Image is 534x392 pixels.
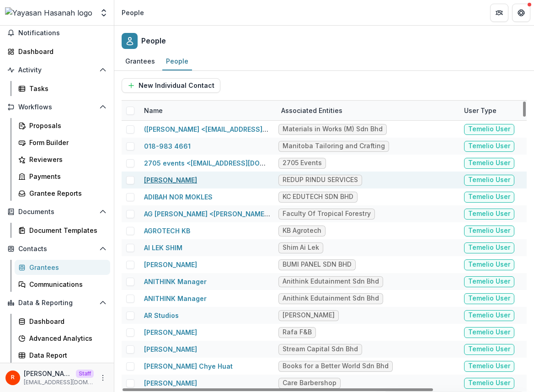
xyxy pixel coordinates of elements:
[144,328,197,336] a: [PERSON_NAME]
[29,155,103,164] div: Reviewers
[464,276,514,287] span: Temelio User
[118,6,148,19] nav: breadcrumb
[29,263,103,272] div: Grantees
[459,106,502,115] div: User Type
[144,125,320,133] a: ([PERSON_NAME] <[EMAIL_ADDRESS][DOMAIN_NAME]>
[144,379,197,387] a: [PERSON_NAME]
[4,63,110,77] button: Open Activity
[464,158,514,169] span: Temelio User
[29,172,103,181] div: Payments
[144,278,207,285] a: ANITHINK Manager
[139,106,168,115] div: Name
[15,169,110,184] a: Payments
[97,4,110,22] button: Open entity switcher
[162,54,192,68] div: People
[122,53,159,70] a: Grantees
[15,223,110,238] a: Document Templates
[29,84,103,93] div: Tasks
[15,348,110,363] a: Data Report
[15,186,110,201] a: Grantee Reports
[283,311,335,319] div: [PERSON_NAME]
[5,7,92,18] img: Yayasan Hasanah logo
[283,362,389,370] div: Books for a Better World Sdn Bhd
[283,193,353,201] div: KC EDUTECH SDN BHD
[29,279,103,289] div: Communications
[18,245,96,253] span: Contacts
[97,372,108,383] button: More
[18,29,107,37] span: Notifications
[15,331,110,346] a: Advanced Analytics
[490,4,508,22] button: Partners
[283,261,352,268] div: BUMI PANEL SDN BHD
[464,209,514,220] span: Temelio User
[464,310,514,321] span: Temelio User
[464,378,514,389] span: Temelio User
[283,328,312,336] div: Rafa F&B
[18,47,103,56] div: Dashboard
[24,369,72,378] p: [PERSON_NAME]
[15,152,110,167] a: Reviewers
[283,159,322,167] div: 2705 Events
[24,378,94,387] p: [EMAIL_ADDRESS][DOMAIN_NAME]
[4,204,110,219] button: Open Documents
[144,295,207,302] a: ANITHINK Manager
[283,278,379,285] div: Anithink Edutainment Sdn Bhd
[144,176,197,184] a: [PERSON_NAME]
[15,135,110,150] a: Form Builder
[283,295,379,302] div: Anithink Edutainment Sdn Bhd
[139,101,276,120] div: Name
[4,242,110,256] button: Open Contacts
[29,350,103,360] div: Data Report
[512,4,530,22] button: Get Help
[144,345,197,353] a: [PERSON_NAME]
[76,370,94,378] p: Staff
[29,138,103,147] div: Form Builder
[4,100,110,114] button: Open Workflows
[144,261,197,268] a: [PERSON_NAME]
[11,375,15,381] div: Raj
[29,333,103,343] div: Advanced Analytics
[283,379,336,387] div: Care Barbershop
[4,26,110,40] button: Notifications
[464,293,514,304] span: Temelio User
[464,192,514,203] span: Temelio User
[122,8,144,17] div: People
[144,362,233,370] a: [PERSON_NAME] Chye Huat
[464,361,514,372] span: Temelio User
[464,344,514,355] span: Temelio User
[18,103,96,111] span: Workflows
[464,327,514,338] span: Temelio User
[18,208,96,216] span: Documents
[144,210,381,218] a: AG [PERSON_NAME] <[PERSON_NAME][EMAIL_ADDRESS][DOMAIN_NAME]>
[283,142,385,150] div: Manitoba Tailoring and Crafting
[144,142,191,150] a: 018-983 4661
[464,259,514,270] span: Temelio User
[15,314,110,329] a: Dashboard
[15,260,110,275] a: Grantees
[464,141,514,152] span: Temelio User
[29,226,103,235] div: Document Templates
[276,106,348,115] div: Associated Entities
[29,121,103,130] div: Proposals
[464,124,514,135] span: Temelio User
[283,210,371,218] div: Faculty Of Tropical Forestry
[4,44,110,59] a: Dashboard
[4,295,110,310] button: Open Data & Reporting
[144,311,179,319] a: AR Studios
[144,244,182,252] a: AI LEK SHIM
[276,101,459,120] div: Associated Entities
[283,176,358,184] div: REDUP RINDU SERVICES
[283,125,383,133] div: Materials in Works (M) Sdn Bhd
[15,118,110,133] a: Proposals
[283,345,358,353] div: Stream Capital Sdn Bhd
[122,78,220,93] button: New Individual Contact
[162,53,192,70] a: People
[122,54,159,68] div: Grantees
[464,226,514,236] span: Temelio User
[141,37,166,45] h2: People
[18,66,96,74] span: Activity
[283,227,321,235] div: KB Agrotech
[283,244,319,252] div: Shim Ai Lek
